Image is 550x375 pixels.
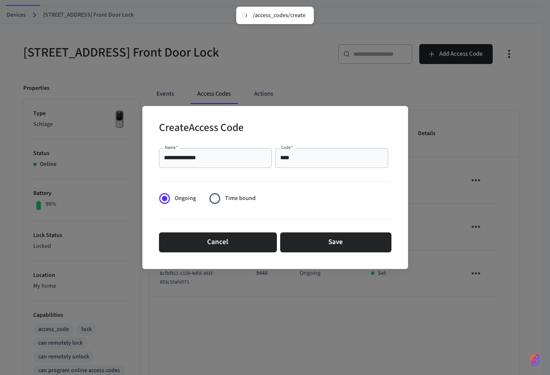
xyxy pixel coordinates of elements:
img: SeamLogoGradient.69752ec5.svg [530,353,540,367]
button: Save [280,232,391,252]
span: Time bound [225,194,256,203]
button: Cancel [159,232,277,252]
div: /access_codes/create [253,12,306,19]
label: Name [165,144,178,150]
h2: Create Access Code [159,116,244,141]
label: Code [281,144,293,150]
span: Ongoing [175,194,196,203]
